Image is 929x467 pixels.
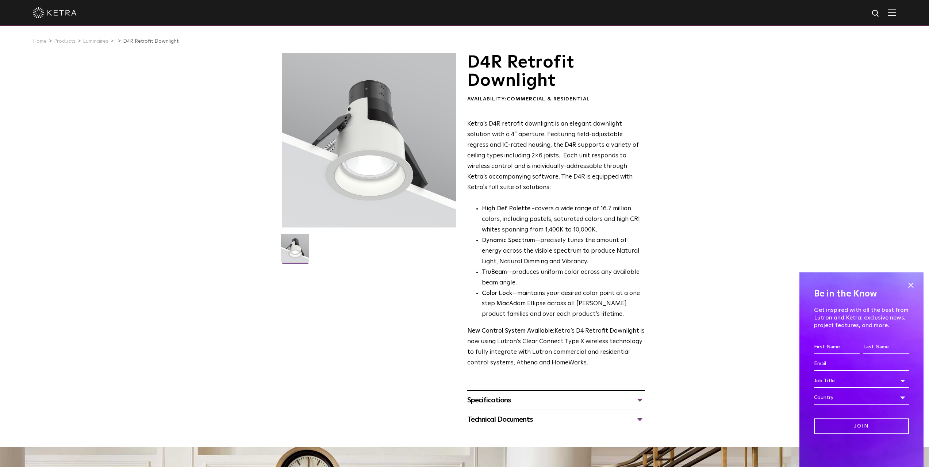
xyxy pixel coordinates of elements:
a: Products [54,39,76,44]
input: Last Name [863,340,909,354]
strong: Dynamic Spectrum [482,237,535,244]
div: Country [814,391,909,405]
a: D4R Retrofit Downlight [123,39,178,44]
li: —precisely tunes the amount of energy across the visible spectrum to produce Natural Light, Natur... [482,236,645,267]
div: Job Title [814,374,909,388]
img: Hamburger%20Nav.svg [888,9,896,16]
p: Ketra’s D4R retrofit downlight is an elegant downlight solution with a 4” aperture. Featuring fie... [467,119,645,193]
a: Luminaires [83,39,108,44]
div: Specifications [467,394,645,406]
li: —maintains your desired color point at a one step MacAdam Ellipse across all [PERSON_NAME] produc... [482,288,645,320]
input: Email [814,357,909,371]
p: covers a wide range of 16.7 million colors, including pastels, saturated colors and high CRI whit... [482,204,645,236]
div: Technical Documents [467,414,645,425]
a: Home [33,39,47,44]
strong: High Def Palette - [482,206,535,212]
input: First Name [814,340,860,354]
img: search icon [871,9,880,18]
h4: Be in the Know [814,287,909,301]
img: ketra-logo-2019-white [33,7,77,18]
p: Ketra’s D4 Retrofit Downlight is now using Lutron’s Clear Connect Type X wireless technology to f... [467,326,645,368]
div: Availability: [467,96,645,103]
strong: Color Lock [482,290,512,296]
input: Join [814,418,909,434]
span: Commercial & Residential [507,96,590,102]
img: D4R Retrofit Downlight [281,234,309,268]
strong: TruBeam [482,269,507,275]
h1: D4R Retrofit Downlight [467,53,645,90]
strong: New Control System Available: [467,328,554,334]
p: Get inspired with all the best from Lutron and Ketra: exclusive news, project features, and more. [814,306,909,329]
li: —produces uniform color across any available beam angle. [482,267,645,288]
